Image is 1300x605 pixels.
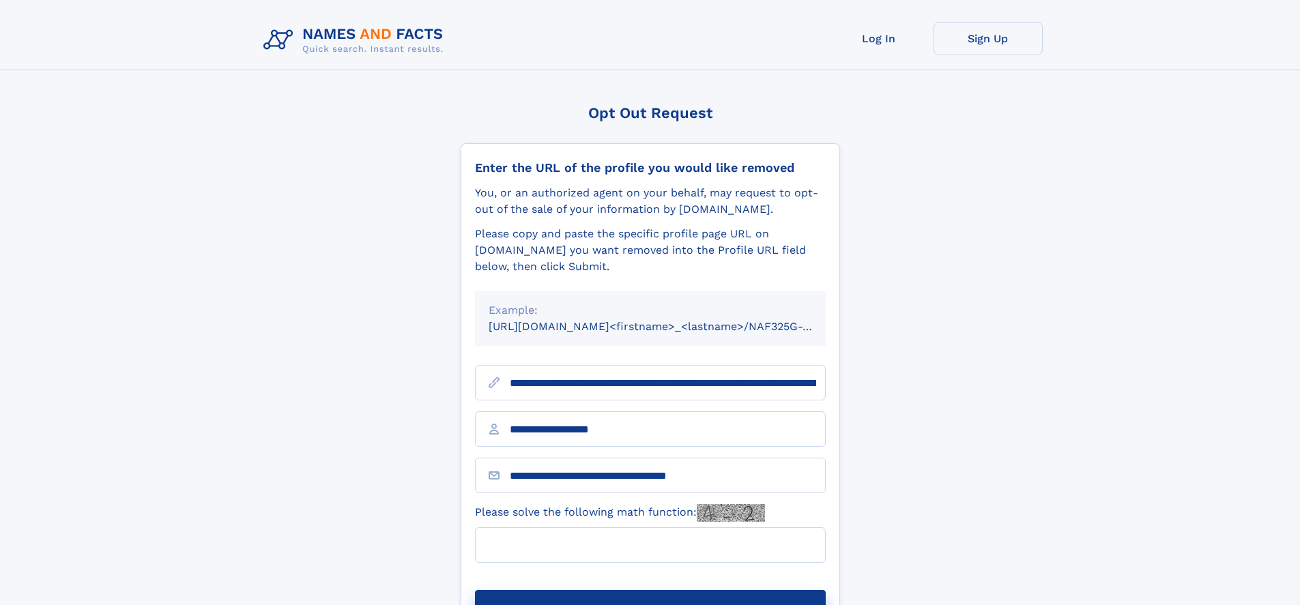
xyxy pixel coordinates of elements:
[824,22,934,55] a: Log In
[475,160,826,175] div: Enter the URL of the profile you would like removed
[258,22,454,59] img: Logo Names and Facts
[475,226,826,275] div: Please copy and paste the specific profile page URL on [DOMAIN_NAME] you want removed into the Pr...
[461,104,840,121] div: Opt Out Request
[475,185,826,218] div: You, or an authorized agent on your behalf, may request to opt-out of the sale of your informatio...
[934,22,1043,55] a: Sign Up
[475,504,765,522] label: Please solve the following math function:
[489,320,852,333] small: [URL][DOMAIN_NAME]<firstname>_<lastname>/NAF325G-xxxxxxxx
[489,302,812,319] div: Example:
